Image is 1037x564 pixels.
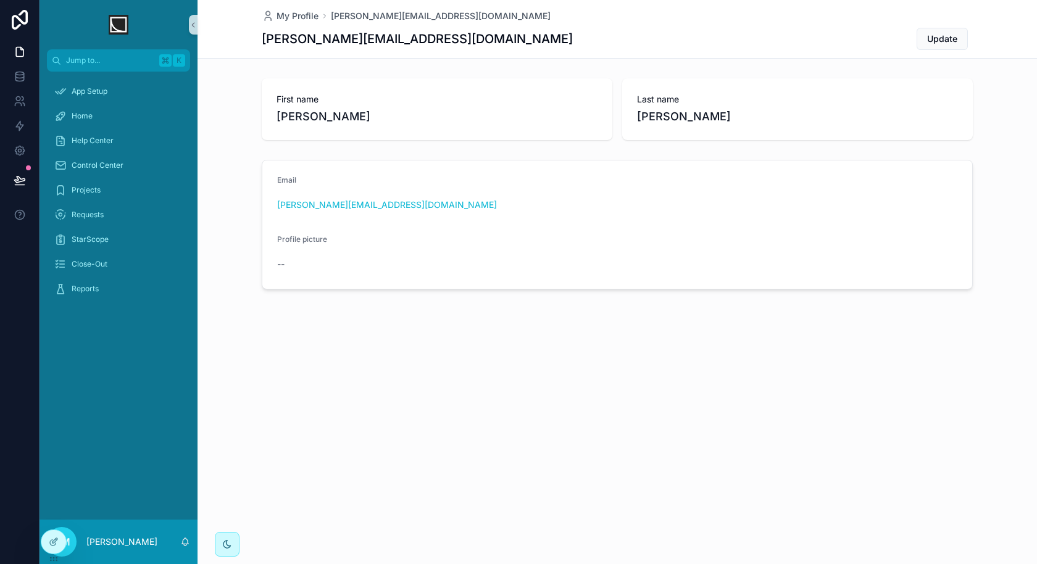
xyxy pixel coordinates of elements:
span: Jump to... [66,56,154,65]
span: Email [277,175,296,185]
span: Home [72,111,93,121]
a: Help Center [47,130,190,152]
span: Projects [72,185,101,195]
span: -- [277,258,285,270]
span: Profile picture [277,234,327,244]
a: Reports [47,278,190,300]
span: App Setup [72,86,107,96]
span: Reports [72,284,99,294]
span: Last name [637,93,958,106]
span: [PERSON_NAME] [277,108,598,125]
span: Requests [72,210,104,220]
p: [PERSON_NAME] [86,536,157,548]
a: Home [47,105,190,127]
a: My Profile [262,10,319,22]
a: Close-Out [47,253,190,275]
span: Help Center [72,136,114,146]
a: [PERSON_NAME][EMAIL_ADDRESS][DOMAIN_NAME] [331,10,551,22]
a: Projects [47,179,190,201]
button: Jump to...K [47,49,190,72]
a: [PERSON_NAME][EMAIL_ADDRESS][DOMAIN_NAME] [277,199,497,211]
span: Close-Out [72,259,107,269]
span: My Profile [277,10,319,22]
h1: [PERSON_NAME][EMAIL_ADDRESS][DOMAIN_NAME] [262,30,573,48]
span: [PERSON_NAME] [637,108,958,125]
span: K [174,56,184,65]
a: App Setup [47,80,190,102]
img: App logo [109,15,128,35]
a: Control Center [47,154,190,176]
span: Control Center [72,160,123,170]
span: Update [927,33,957,45]
a: StarScope [47,228,190,251]
a: Requests [47,204,190,226]
button: Update [917,28,968,50]
span: First name [277,93,598,106]
div: scrollable content [40,72,198,316]
span: StarScope [72,234,109,244]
